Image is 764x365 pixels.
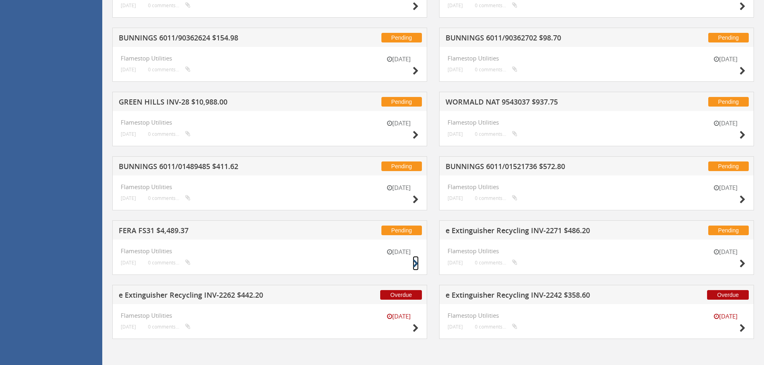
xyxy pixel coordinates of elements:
small: 0 comments... [148,195,190,201]
h5: e Extinguisher Recycling INV-2242 $358.60 [446,291,657,301]
h4: Flamestop Utilities [448,248,746,254]
span: Pending [381,161,422,171]
small: 0 comments... [475,324,517,330]
small: 0 comments... [475,131,517,137]
h4: Flamestop Utilities [448,119,746,126]
small: 0 comments... [475,2,517,8]
small: 0 comments... [148,2,190,8]
small: [DATE] [705,55,746,63]
small: [DATE] [705,119,746,127]
span: Pending [708,33,749,42]
small: [DATE] [379,119,419,127]
span: Pending [381,33,422,42]
span: Pending [381,226,422,235]
h4: Flamestop Utilities [121,312,419,319]
small: [DATE] [705,248,746,256]
small: 0 comments... [475,67,517,73]
small: [DATE] [705,312,746,321]
span: Pending [708,161,749,171]
h4: Flamestop Utilities [121,248,419,254]
small: 0 comments... [475,260,517,266]
span: Pending [381,97,422,107]
small: 0 comments... [475,195,517,201]
span: Pending [708,226,749,235]
small: [DATE] [121,2,136,8]
h5: GREEN HILLS INV-28 $10,988.00 [119,98,330,108]
small: [DATE] [448,195,463,201]
small: 0 comments... [148,260,190,266]
h4: Flamestop Utilities [121,55,419,62]
small: [DATE] [379,184,419,192]
small: 0 comments... [148,67,190,73]
small: [DATE] [379,55,419,63]
span: Overdue [707,290,749,300]
h4: Flamestop Utilities [121,184,419,190]
h4: Flamestop Utilities [448,312,746,319]
h4: Flamestop Utilities [448,184,746,190]
h4: Flamestop Utilities [121,119,419,126]
h5: BUNNINGS 6011/90362624 $154.98 [119,34,330,44]
small: [DATE] [448,324,463,330]
h4: Flamestop Utilities [448,55,746,62]
small: [DATE] [379,312,419,321]
small: [DATE] [379,248,419,256]
small: [DATE] [448,131,463,137]
small: 0 comments... [148,131,190,137]
small: [DATE] [448,2,463,8]
h5: e Extinguisher Recycling INV-2271 $486.20 [446,227,657,237]
h5: BUNNINGS 6011/01521736 $572.80 [446,163,657,173]
h5: WORMALD NAT 9543037 $937.75 [446,98,657,108]
small: [DATE] [448,260,463,266]
h5: BUNNINGS 6011/90362702 $98.70 [446,34,657,44]
small: [DATE] [705,184,746,192]
small: [DATE] [121,195,136,201]
small: [DATE] [121,131,136,137]
small: 0 comments... [148,324,190,330]
small: [DATE] [121,324,136,330]
h5: BUNNINGS 6011/01489485 $411.62 [119,163,330,173]
small: [DATE] [448,67,463,73]
small: [DATE] [121,67,136,73]
small: [DATE] [121,260,136,266]
h5: e Extinguisher Recycling INV-2262 $442.20 [119,291,330,301]
h5: FERA FS31 $4,489.37 [119,227,330,237]
span: Pending [708,97,749,107]
span: Overdue [380,290,422,300]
